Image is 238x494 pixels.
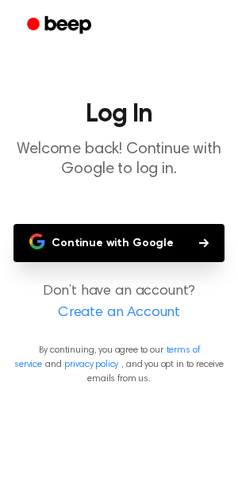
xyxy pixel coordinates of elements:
[13,102,225,127] h1: Log In
[13,140,225,179] p: Welcome back! Continue with Google to log in.
[16,10,106,41] a: Beep
[13,281,225,324] p: Don’t have an account?
[13,343,225,386] p: By continuing, you agree to our and , and you opt in to receive emails from us.
[64,360,118,369] a: privacy policy
[13,224,225,262] button: Continue with Google
[16,303,222,324] a: Create an Account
